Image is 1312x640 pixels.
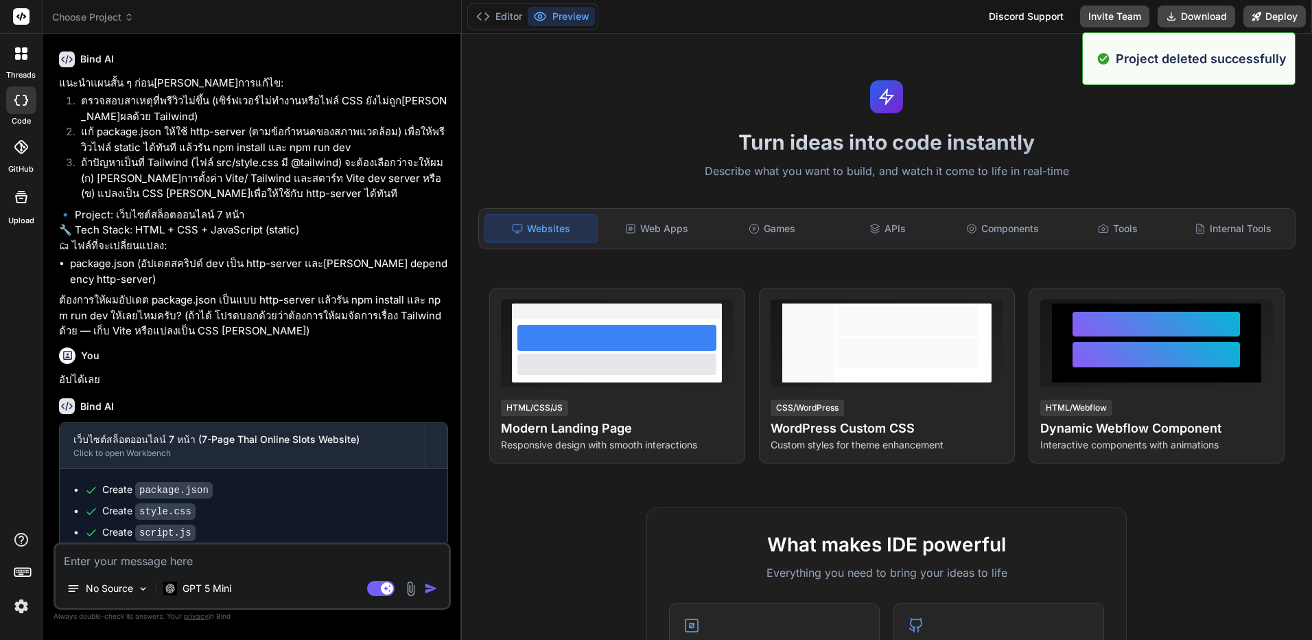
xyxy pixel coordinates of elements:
[669,530,1104,559] h2: What makes IDE powerful
[60,423,425,468] button: เว็บไซต์สล็อตออนไลน์ 7 หน้า (7-Page Thai Online Slots Website)Click to open Workbench
[137,583,149,595] img: Pick Models
[946,214,1059,243] div: Components
[135,503,196,520] code: style.css
[135,482,213,499] code: package.json
[70,93,448,124] li: ตรวจสอบสาเหตุที่พรีวิวไม่ขึ้น (เซิร์ฟเวอร์ไม่ทำงานหรือไฟล์ CSS ยังไม่ถูก[PERSON_NAME]ผลด้วย Tailw...
[669,564,1104,581] p: Everything you need to bring your ideas to life
[1040,400,1112,416] div: HTML/Webflow
[10,595,33,618] img: settings
[52,10,134,24] span: Choose Project
[981,5,1072,27] div: Discord Support
[73,433,411,446] div: เว็บไซต์สล็อตออนไลน์ 7 หน้า (7-Page Thai Online Slots Website)
[6,69,36,81] label: threads
[771,438,1003,452] p: Custom styles for theme enhancement
[528,7,595,26] button: Preview
[59,293,448,339] p: ต้องการให้ผมอัปเดต package.json เป็นแบบ http-server แล้วรัน npm install และ npm run dev ให้เลยไหม...
[501,400,568,416] div: HTML/CSS/JS
[102,483,213,497] div: Create
[183,582,231,595] p: GPT 5 Mini
[102,525,196,540] div: Create
[471,7,528,26] button: Editor
[163,582,177,595] img: GPT 5 Mini
[1097,49,1110,68] img: alert
[1080,5,1149,27] button: Invite Team
[1040,438,1273,452] p: Interactive components with animations
[1062,214,1174,243] div: Tools
[470,163,1304,181] p: Describe what you want to build, and watch it come to life in real-time
[484,214,598,243] div: Websites
[1243,5,1306,27] button: Deploy
[771,419,1003,438] h4: WordPress Custom CSS
[102,504,196,518] div: Create
[831,214,944,243] div: APIs
[135,525,196,541] code: script.js
[1177,214,1289,243] div: Internal Tools
[12,115,31,127] label: code
[501,438,734,452] p: Responsive design with smooth interactions
[8,163,34,175] label: GitHub
[80,52,114,66] h6: Bind AI
[716,214,828,243] div: Games
[59,372,448,388] p: อัปได้เลย
[470,130,1304,155] h1: Turn ideas into code instantly
[59,207,448,254] p: 🔹 Project: เว็บไซต์สล็อตออนไลน์ 7 หน้า 🔧 Tech Stack: HTML + CSS + JavaScript (static) 🗂 ไฟล์ที่จะ...
[1158,5,1235,27] button: Download
[184,612,209,620] span: privacy
[81,349,99,363] h6: You
[86,582,133,595] p: No Source
[8,215,34,227] label: Upload
[73,448,411,459] div: Click to open Workbench
[70,124,448,155] li: แก้ package.json ให้ใช้ http-server (ตามข้อกำหนดของสภาพแวดล้อม) เพื่อให้พรีวิวไฟล์ static ได้ทันท...
[70,155,448,202] li: ถ้าปัญหาเป็นที่ Tailwind (ไฟล์ src/style.css มี @tailwind) จะต้องเลือกว่าจะให้ผม (ก) [PERSON_NAME...
[59,76,448,91] p: แนะนำแผนสั้น ๆ ก่อน[PERSON_NAME]การแก้ไข:
[771,400,844,416] div: CSS/WordPress
[424,582,438,595] img: icon
[54,610,451,623] p: Always double-check its answers. Your in Bind
[1116,49,1287,68] p: Project deleted successfully
[1040,419,1273,438] h4: Dynamic Webflow Component
[501,419,734,438] h4: Modern Landing Page
[600,214,713,243] div: Web Apps
[70,256,448,287] li: package.json (อัปเดตสคริปต์ dev เป็น http-server และ[PERSON_NAME] dependency http-server)
[403,581,419,597] img: attachment
[80,400,114,413] h6: Bind AI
